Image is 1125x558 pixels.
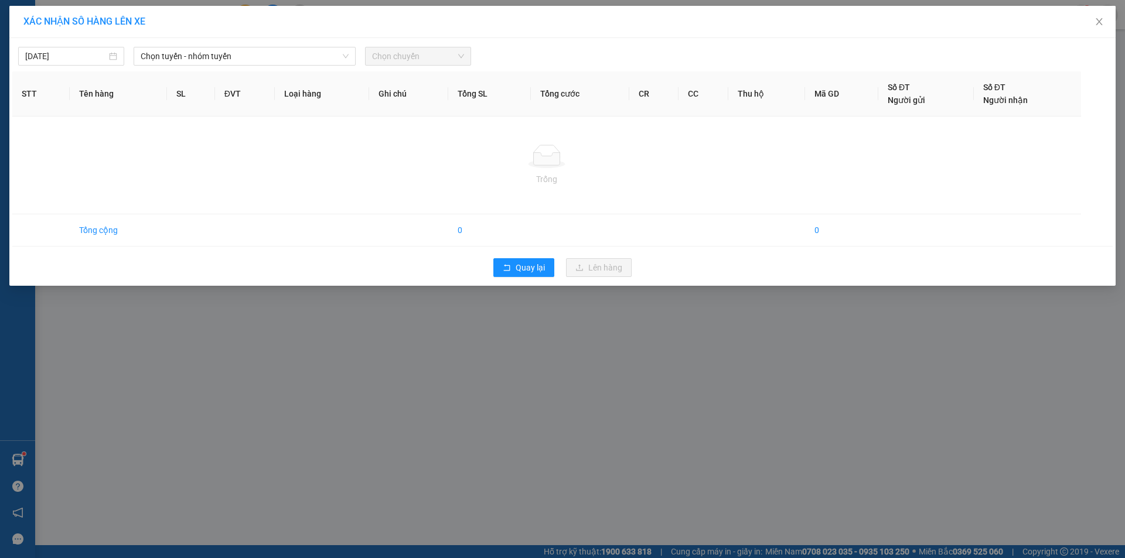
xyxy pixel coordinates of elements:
span: XÁC NHẬN SỐ HÀNG LÊN XE [23,16,145,27]
input: 12/10/2025 [25,50,107,63]
span: Người gửi [888,95,925,105]
span: Người nhận [983,95,1028,105]
td: 0 [805,214,878,247]
th: ĐVT [215,71,275,117]
th: Tổng SL [448,71,531,117]
button: rollbackQuay lại [493,258,554,277]
b: GỬI : VP Đầm Dơi [15,85,141,104]
span: rollback [503,263,511,273]
li: 26 Phó Cơ Điều, Phường 12 [110,29,490,43]
th: Mã GD [805,71,878,117]
span: Quay lại [516,261,545,274]
span: Chọn tuyến - nhóm tuyến [141,47,349,65]
td: Tổng cộng [70,214,167,247]
th: STT [12,71,70,117]
th: Tổng cước [531,71,629,117]
span: Số ĐT [888,83,910,92]
span: close [1095,17,1104,26]
li: Hotline: 02839552959 [110,43,490,58]
button: uploadLên hàng [566,258,632,277]
span: Số ĐT [983,83,1005,92]
th: Tên hàng [70,71,167,117]
th: Loại hàng [275,71,369,117]
img: logo.jpg [15,15,73,73]
th: CC [679,71,728,117]
th: Ghi chú [369,71,449,117]
th: CR [629,71,679,117]
td: 0 [448,214,531,247]
button: Close [1083,6,1116,39]
div: Trống [22,173,1072,186]
th: SL [167,71,214,117]
span: Chọn chuyến [372,47,464,65]
th: Thu hộ [728,71,804,117]
span: down [342,53,349,60]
